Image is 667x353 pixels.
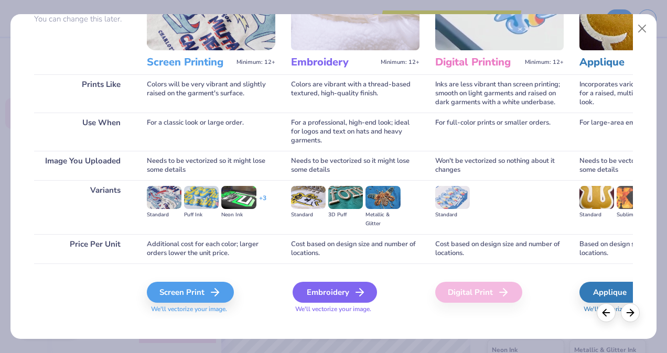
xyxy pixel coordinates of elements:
[435,234,564,263] div: Cost based on design size and number of locations.
[147,234,275,263] div: Additional cost for each color; larger orders lower the unit price.
[617,186,651,209] img: Sublimated
[291,113,419,151] div: For a professional, high-end look; ideal for logos and text on hats and heavy garments.
[147,186,181,209] img: Standard
[34,74,131,113] div: Prints Like
[435,74,564,113] div: Inks are less vibrant than screen printing; smooth on light garments and raised on dark garments ...
[365,211,400,228] div: Metallic & Glitter
[291,234,419,263] div: Cost based on design size and number of locations.
[435,113,564,151] div: For full-color prints or smaller orders.
[147,151,275,180] div: Needs to be vectorized so it might lose some details
[579,211,614,219] div: Standard
[147,74,275,113] div: Colors will be very vibrant and slightly raised on the garment's surface.
[221,186,256,209] img: Neon Ink
[147,211,181,219] div: Standard
[184,211,219,219] div: Puff Ink
[184,186,219,209] img: Puff Ink
[579,56,665,69] h3: Applique
[34,113,131,151] div: Use When
[291,211,326,219] div: Standard
[435,151,564,180] div: Won't be vectorized so nothing about it changes
[293,282,377,303] div: Embroidery
[34,180,131,234] div: Variants
[147,282,234,303] div: Screen Print
[291,56,376,69] h3: Embroidery
[236,59,275,66] span: Minimum: 12+
[525,59,564,66] span: Minimum: 12+
[617,211,651,219] div: Sublimated
[435,211,470,219] div: Standard
[579,282,657,303] div: Applique
[147,305,275,314] span: We'll vectorize your image.
[291,151,419,180] div: Needs to be vectorized so it might lose some details
[328,211,363,219] div: 3D Puff
[632,19,652,39] button: Close
[34,234,131,263] div: Price Per Unit
[221,211,256,219] div: Neon Ink
[291,186,326,209] img: Standard
[147,56,232,69] h3: Screen Printing
[435,56,521,69] h3: Digital Printing
[259,194,266,212] div: + 3
[147,113,275,151] div: For a classic look or large order.
[291,74,419,113] div: Colors are vibrant with a thread-based textured, high-quality finish.
[579,186,614,209] img: Standard
[381,59,419,66] span: Minimum: 12+
[328,186,363,209] img: 3D Puff
[34,151,131,180] div: Image You Uploaded
[435,186,470,209] img: Standard
[435,282,522,303] div: Digital Print
[291,305,419,314] span: We'll vectorize your image.
[34,15,131,24] p: You can change this later.
[365,186,400,209] img: Metallic & Glitter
